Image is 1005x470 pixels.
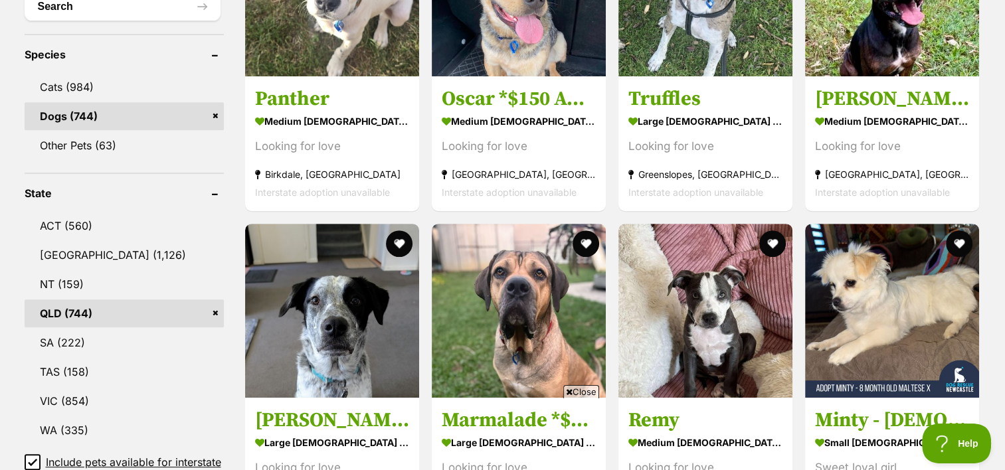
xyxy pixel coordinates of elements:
header: Species [25,48,224,60]
header: State [25,187,224,199]
span: Interstate adoption unavailable [628,187,763,198]
a: VIC (854) [25,387,224,415]
strong: Birkdale, [GEOGRAPHIC_DATA] [255,165,409,183]
a: Dogs (744) [25,102,224,130]
strong: medium [DEMOGRAPHIC_DATA] Dog [815,112,969,131]
iframe: Advertisement [261,404,745,463]
a: Cats (984) [25,73,224,101]
button: favourite [759,230,786,257]
span: Close [563,385,599,398]
a: SA (222) [25,329,224,356]
h3: Minty - [DEMOGRAPHIC_DATA] Maltese X [815,408,969,433]
img: Marmalade *$350 Adoption Fee* - Neapolitan Mastiff Dog [432,224,606,398]
strong: Greenslopes, [GEOGRAPHIC_DATA] [628,165,782,183]
span: Interstate adoption unavailable [442,187,577,198]
a: Truffles large [DEMOGRAPHIC_DATA] Dog Looking for love Greenslopes, [GEOGRAPHIC_DATA] Interstate ... [618,76,792,211]
strong: small [DEMOGRAPHIC_DATA] Dog [815,433,969,452]
a: TAS (158) [25,358,224,386]
a: Oscar *$150 Adoption Fee* medium [DEMOGRAPHIC_DATA] Dog Looking for love [GEOGRAPHIC_DATA], [GEOG... [432,76,606,211]
iframe: Help Scout Beacon - Open [922,424,992,463]
button: favourite [573,230,599,257]
strong: [GEOGRAPHIC_DATA], [GEOGRAPHIC_DATA] [815,165,969,183]
strong: [GEOGRAPHIC_DATA], [GEOGRAPHIC_DATA] [442,165,596,183]
button: favourite [947,230,973,257]
strong: medium [DEMOGRAPHIC_DATA] Dog [255,112,409,131]
div: Looking for love [815,137,969,155]
strong: large [DEMOGRAPHIC_DATA] Dog [628,112,782,131]
h3: [PERSON_NAME] *$250 Adoption Fee* [815,86,969,112]
span: Interstate adoption unavailable [255,187,390,198]
img: Remy - Staffordshire Bull Terrier x Mixed breed Dog [618,224,792,398]
button: favourite [386,230,412,257]
a: NT (159) [25,270,224,298]
span: Interstate adoption unavailable [815,187,950,198]
a: Other Pets (63) [25,131,224,159]
div: Looking for love [255,137,409,155]
strong: medium [DEMOGRAPHIC_DATA] Dog [442,112,596,131]
a: [PERSON_NAME] *$250 Adoption Fee* medium [DEMOGRAPHIC_DATA] Dog Looking for love [GEOGRAPHIC_DATA... [805,76,979,211]
a: ACT (560) [25,212,224,240]
h3: Panther [255,86,409,112]
h3: [PERSON_NAME] [255,408,409,433]
a: WA (335) [25,416,224,444]
h3: Truffles [628,86,782,112]
h3: Oscar *$150 Adoption Fee* [442,86,596,112]
div: Looking for love [628,137,782,155]
a: QLD (744) [25,299,224,327]
strong: large [DEMOGRAPHIC_DATA] Dog [255,433,409,452]
img: Fredrik - Australian Cattle Dog [245,224,419,398]
a: [GEOGRAPHIC_DATA] (1,126) [25,241,224,269]
img: Minty - 8 Month Old Maltese X - Maltese x Shih Tzu x Pomeranian Dog [805,224,979,398]
a: Panther medium [DEMOGRAPHIC_DATA] Dog Looking for love Birkdale, [GEOGRAPHIC_DATA] Interstate ado... [245,76,419,211]
div: Looking for love [442,137,596,155]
